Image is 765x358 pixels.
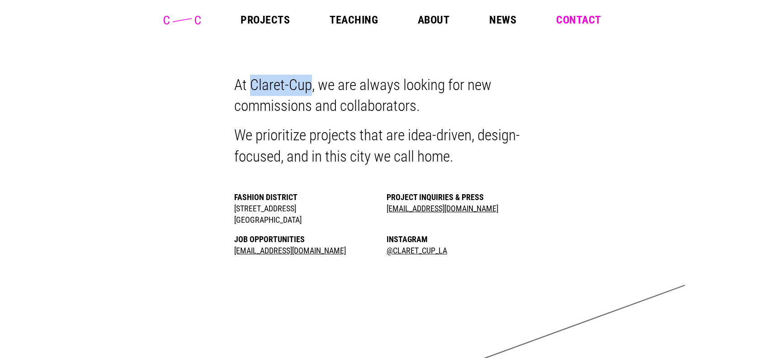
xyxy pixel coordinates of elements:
[234,125,531,167] p: We prioritize projects that are idea-driven, design-focused, and in this city we call home.
[387,234,428,244] strong: Instagram
[234,234,305,244] strong: Job Opportunities
[387,192,484,202] strong: Project Inquiries & Press
[234,192,297,202] strong: Fashion District
[387,204,498,213] a: [EMAIL_ADDRESS][DOMAIN_NAME]
[234,246,346,255] a: [EMAIL_ADDRESS][DOMAIN_NAME]
[241,14,601,25] nav: Main Menu
[234,204,296,213] span: [STREET_ADDRESS]
[387,246,447,255] a: @claret_cup_LA
[234,215,302,224] span: [GEOGRAPHIC_DATA]
[489,14,516,25] a: News
[330,14,378,25] a: Teaching
[556,14,601,25] a: Contact
[241,14,290,25] a: Projects
[234,75,531,117] p: At Claret-Cup, we are always looking for new commissions and collaborators.
[418,14,449,25] a: About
